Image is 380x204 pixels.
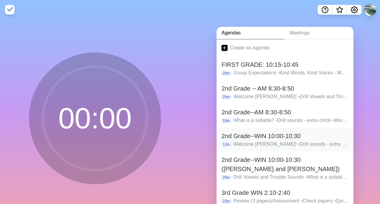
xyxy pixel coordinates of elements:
[233,69,349,77] p: Group Expectations Kind Words, Kind Voices - Marker CKLA Sound Cards Intro/Practice Grid - Letter...
[305,174,307,180] span: •
[221,108,349,117] h2: 2nd Grade--AM 8:30-8:50
[221,155,349,174] h2: 2nd Grade--WIN 10:00-10:30 ([PERSON_NAME] and [PERSON_NAME])
[301,198,303,203] span: •
[298,94,300,99] span: •
[285,27,353,39] a: Meetings
[221,131,349,141] h2: 2nd Grade--WIN 10:00-10:30
[276,118,277,123] span: •
[334,198,336,203] span: •
[5,5,15,15] img: timeblocks logo
[220,175,232,180] p: 25m
[298,141,300,147] span: •
[220,142,232,147] p: 12m
[233,141,349,148] p: Welcome [PERSON_NAME]! Drill sounds - extra ch/ck What is a syllable? Card Flip, Closed Syllable ...
[233,117,349,124] p: What is a syllable? Drill sounds - extra ch/ck Word Chain, sh, ck and ck Do two syllable white bo...
[220,199,232,204] p: 23m
[278,70,280,75] span: •
[233,93,349,100] p: Welcome [PERSON_NAME]! Drill Vowels and Trouble Sounds Word Chain Practice What is a syllable? Sl...
[220,118,232,123] p: 10m
[332,118,334,123] span: •
[221,60,349,69] h2: FIRST GRADE: 10:15-10:45
[233,174,349,181] p: Drill Vowels and Trouble Sounds What is a syllable? Card Flip - Closed with Digraphs Syllable div...
[347,5,362,15] button: Settings
[220,70,232,76] p: 26m
[318,5,332,15] button: Help
[220,94,232,100] p: 25m
[332,5,347,15] button: What’s new
[217,39,353,56] a: Create an Agenda
[217,27,285,39] a: Agendas
[221,188,349,197] h2: 3rd Grade WIN 2:10-2:40
[221,84,349,93] h2: 2nd Grade -- AM 8:30-8:50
